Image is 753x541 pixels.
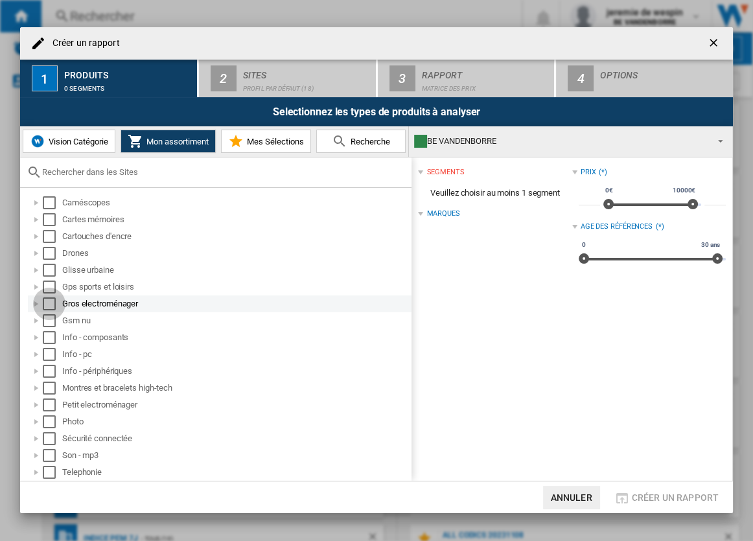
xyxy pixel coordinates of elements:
div: 4 [568,65,594,91]
md-checkbox: Select [43,331,62,344]
span: Créer un rapport [632,492,719,503]
div: 1 [32,65,58,91]
div: Profil par défaut (18) [243,78,371,92]
button: Recherche [316,130,406,153]
span: Vision Catégorie [45,137,108,146]
md-checkbox: Select [43,466,62,479]
div: Caméscopes [62,196,410,209]
md-checkbox: Select [43,281,62,294]
div: Drones [62,247,410,260]
button: 4 Options [556,60,733,97]
md-checkbox: Select [43,449,62,462]
input: Rechercher dans les Sites [42,167,405,177]
div: Sécurité connectée [62,432,410,445]
button: Mes Sélections [221,130,311,153]
div: Selectionnez les types de produits à analyser [20,97,733,126]
button: 3 Rapport Matrice des prix [378,60,556,97]
div: Prix [581,167,596,178]
md-checkbox: Select [43,398,62,411]
div: BE VANDENBORRE [414,132,706,150]
div: 3 [389,65,415,91]
span: 0€ [603,185,615,196]
button: Créer un rapport [610,486,723,509]
md-checkbox: Select [43,247,62,260]
md-checkbox: Select [43,213,62,226]
div: Info - composants [62,331,410,344]
div: Montres et bracelets high-tech [62,382,410,395]
div: 2 [211,65,237,91]
md-checkbox: Select [43,365,62,378]
div: Matrice des prix [422,78,550,92]
div: Telephonie [62,466,410,479]
md-checkbox: Select [43,348,62,361]
div: Petit electroménager [62,398,410,411]
md-checkbox: Select [43,415,62,428]
div: Marques [426,209,459,219]
button: Mon assortiment [121,130,216,153]
span: 30 ans [699,240,722,250]
div: Cartouches d'encre [62,230,410,243]
div: Cartes mémoires [62,213,410,226]
md-checkbox: Select [43,230,62,243]
span: 0 [580,240,588,250]
div: Age des références [581,222,653,232]
button: Vision Catégorie [23,130,115,153]
h4: Créer un rapport [46,37,120,50]
div: 0 segments [64,78,192,92]
div: Gros electroménager [62,297,410,310]
div: Gsm nu [62,314,410,327]
button: 2 Sites Profil par défaut (18) [199,60,377,97]
div: Rapport [422,65,550,78]
span: Recherche [347,137,390,146]
span: 10000€ [671,185,697,196]
div: segments [426,167,464,178]
md-checkbox: Select [43,382,62,395]
div: Info - périphériques [62,365,410,378]
span: Mes Sélections [244,137,304,146]
md-checkbox: Select [43,314,62,327]
md-checkbox: Select [43,264,62,277]
button: 1 Produits 0 segments [20,60,198,97]
div: Glisse urbaine [62,264,410,277]
button: Annuler [543,486,600,509]
div: Options [600,65,728,78]
span: Veuillez choisir au moins 1 segment [418,181,572,205]
div: Photo [62,415,410,428]
img: wiser-icon-blue.png [30,133,45,149]
div: Info - pc [62,348,410,361]
div: Son - mp3 [62,449,410,462]
div: Sites [243,65,371,78]
button: getI18NText('BUTTONS.CLOSE_DIALOG') [702,30,728,56]
ng-md-icon: getI18NText('BUTTONS.CLOSE_DIALOG') [707,36,723,52]
md-checkbox: Select [43,297,62,310]
div: Gps sports et loisirs [62,281,410,294]
md-checkbox: Select [43,432,62,445]
span: Mon assortiment [143,137,209,146]
md-checkbox: Select [43,196,62,209]
div: Produits [64,65,192,78]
